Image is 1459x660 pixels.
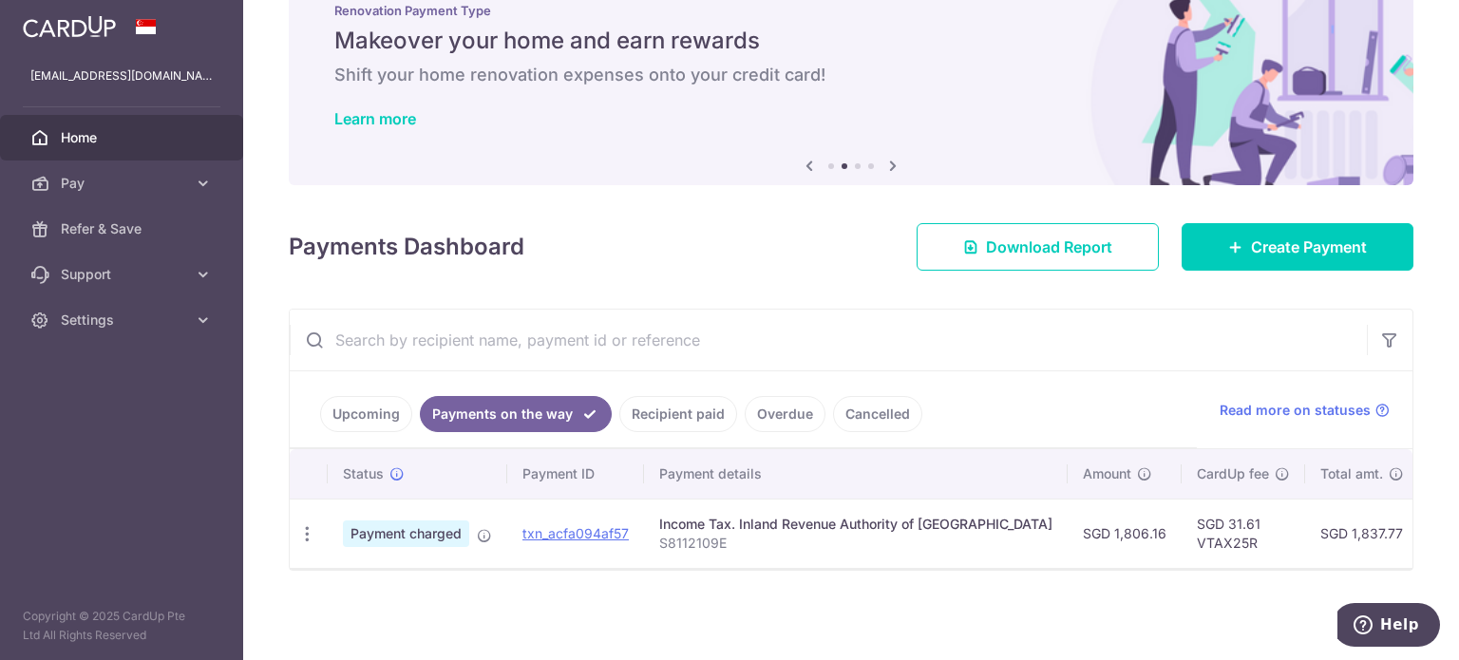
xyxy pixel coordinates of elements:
[320,396,412,432] a: Upcoming
[61,219,186,238] span: Refer & Save
[619,396,737,432] a: Recipient paid
[334,26,1368,56] h5: Makeover your home and earn rewards
[986,236,1112,258] span: Download Report
[343,520,469,547] span: Payment charged
[1220,401,1390,420] a: Read more on statuses
[1251,236,1367,258] span: Create Payment
[745,396,825,432] a: Overdue
[343,464,384,483] span: Status
[334,109,416,128] a: Learn more
[61,265,186,284] span: Support
[1197,464,1269,483] span: CardUp fee
[1320,464,1383,483] span: Total amt.
[61,174,186,193] span: Pay
[1068,499,1182,568] td: SGD 1,806.16
[917,223,1159,271] a: Download Report
[522,525,629,541] a: txn_acfa094af57
[23,15,116,38] img: CardUp
[659,515,1052,534] div: Income Tax. Inland Revenue Authority of [GEOGRAPHIC_DATA]
[61,311,186,330] span: Settings
[1305,499,1419,568] td: SGD 1,837.77
[30,66,213,85] p: [EMAIL_ADDRESS][DOMAIN_NAME]
[833,396,922,432] a: Cancelled
[61,128,186,147] span: Home
[1220,401,1371,420] span: Read more on statuses
[659,534,1052,553] p: S8112109E
[420,396,612,432] a: Payments on the way
[334,3,1368,18] p: Renovation Payment Type
[290,310,1367,370] input: Search by recipient name, payment id or reference
[1083,464,1131,483] span: Amount
[644,449,1068,499] th: Payment details
[1182,223,1413,271] a: Create Payment
[1182,499,1305,568] td: SGD 31.61 VTAX25R
[289,230,524,264] h4: Payments Dashboard
[507,449,644,499] th: Payment ID
[334,64,1368,86] h6: Shift your home renovation expenses onto your credit card!
[1337,603,1440,651] iframe: Opens a widget where you can find more information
